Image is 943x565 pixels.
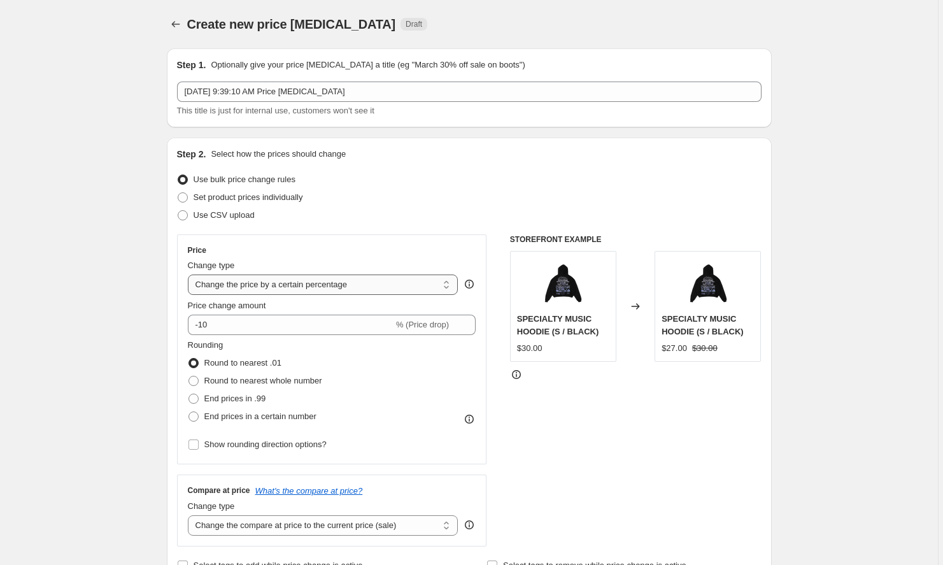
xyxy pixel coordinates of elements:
h6: STOREFRONT EXAMPLE [510,234,762,245]
button: Price change jobs [167,15,185,33]
span: SPECIALTY MUSIC HOODIE (S / BLACK) [517,314,599,336]
p: Optionally give your price [MEDICAL_DATA] a title (eg "March 30% off sale on boots") [211,59,525,71]
img: MMWBACK_80x.png [683,258,734,309]
strike: $30.00 [692,342,718,355]
span: % (Price drop) [396,320,449,329]
span: Set product prices individually [194,192,303,202]
span: End prices in a certain number [204,411,316,421]
span: Show rounding direction options? [204,440,327,449]
span: Round to nearest whole number [204,376,322,385]
div: help [463,278,476,290]
input: -15 [188,315,394,335]
span: Rounding [188,340,223,350]
h2: Step 2. [177,148,206,161]
h3: Compare at price [188,485,250,496]
div: $27.00 [662,342,687,355]
span: Round to nearest .01 [204,358,281,368]
span: This title is just for internal use, customers won't see it [177,106,374,115]
h2: Step 1. [177,59,206,71]
img: MMWBACK_80x.png [537,258,588,309]
input: 30% off holiday sale [177,82,762,102]
p: Select how the prices should change [211,148,346,161]
button: What's the compare at price? [255,486,363,496]
span: End prices in .99 [204,394,266,403]
span: SPECIALTY MUSIC HOODIE (S / BLACK) [662,314,744,336]
div: $30.00 [517,342,542,355]
span: Change type [188,261,235,270]
span: Use bulk price change rules [194,175,295,184]
span: Use CSV upload [194,210,255,220]
h3: Price [188,245,206,255]
div: help [463,519,476,531]
span: Change type [188,501,235,511]
span: Create new price [MEDICAL_DATA] [187,17,396,31]
span: Draft [406,19,422,29]
span: Price change amount [188,301,266,310]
